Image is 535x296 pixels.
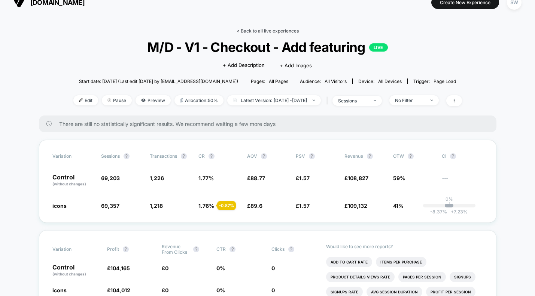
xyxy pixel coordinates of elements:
[271,246,285,252] span: Clicks
[326,257,372,267] li: Add To Cart Rate
[299,175,310,181] span: 1.57
[79,98,83,102] img: edit
[431,99,433,101] img: end
[393,153,434,159] span: OTW
[216,287,225,293] span: 0 %
[107,265,130,271] span: £
[124,153,130,159] button: ?
[413,78,456,84] div: Trigger:
[398,272,446,282] li: Pages Per Session
[52,287,67,293] span: icons
[430,209,447,215] span: -8.37 %
[52,203,67,209] span: icons
[123,246,129,252] button: ?
[376,257,426,267] li: Items Per Purchase
[165,265,168,271] span: 0
[446,196,453,202] p: 0%
[101,203,119,209] span: 69,357
[367,153,373,159] button: ?
[198,203,214,209] span: 1.76 %
[150,203,163,209] span: 1,218
[52,153,94,159] span: Variation
[325,78,347,84] span: All Visitors
[165,287,168,293] span: 0
[92,39,442,55] span: M/D - V1 - Checkout - Add featuring
[296,175,310,181] span: £
[450,272,475,282] li: Signups
[442,176,483,187] span: ---
[338,98,368,104] div: sessions
[180,98,183,102] img: rebalance
[348,175,368,181] span: 108,827
[102,95,132,105] span: Pause
[288,246,294,252] button: ?
[434,78,456,84] span: Page Load
[107,98,111,102] img: end
[344,175,368,181] span: £
[150,175,164,181] span: 1,226
[369,43,388,52] p: LIVE
[110,265,130,271] span: 104,165
[313,99,315,101] img: end
[52,264,100,277] p: Control
[393,203,404,209] span: 41%
[107,246,119,252] span: Profit
[450,153,456,159] button: ?
[309,153,315,159] button: ?
[395,98,425,103] div: No Filter
[101,153,120,159] span: Sessions
[344,203,367,209] span: £
[326,272,395,282] li: Product Details Views Rate
[198,153,205,159] span: CR
[352,78,407,84] span: Device:
[136,95,171,105] span: Preview
[326,244,483,249] p: Would like to see more reports?
[261,153,267,159] button: ?
[217,201,236,210] div: - 0.87 %
[300,78,347,84] div: Audience:
[378,78,402,84] span: all devices
[101,175,120,181] span: 69,203
[296,153,305,159] span: PSV
[299,203,310,209] span: 1.57
[52,182,86,186] span: (without changes)
[348,203,367,209] span: 109,132
[250,203,262,209] span: 89.6
[344,153,363,159] span: Revenue
[209,153,215,159] button: ?
[237,28,299,34] a: < Back to all live experiences
[162,244,189,255] span: Revenue From Clicks
[271,265,275,271] span: 0
[59,121,481,127] span: There are still no statistically significant results. We recommend waiting a few more days
[174,95,224,105] span: Allocation: 50%
[251,78,288,84] div: Pages:
[247,153,257,159] span: AOV
[110,287,130,293] span: 104,012
[447,209,468,215] span: 7.23 %
[229,246,235,252] button: ?
[216,246,226,252] span: CTR
[73,95,98,105] span: Edit
[250,175,265,181] span: 88.77
[216,265,225,271] span: 0 %
[198,175,214,181] span: 1.77 %
[52,174,94,187] p: Control
[52,244,94,255] span: Variation
[280,62,312,68] span: + Add Images
[296,203,310,209] span: £
[79,78,238,84] span: Start date: [DATE] (Last edit [DATE] by [EMAIL_ADDRESS][DOMAIN_NAME])
[451,209,454,215] span: +
[107,287,130,293] span: £
[247,203,262,209] span: £
[150,153,177,159] span: Transactions
[162,287,168,293] span: £
[271,287,275,293] span: 0
[269,78,288,84] span: all pages
[374,100,376,101] img: end
[162,265,168,271] span: £
[223,62,265,69] span: + Add Description
[233,98,237,102] img: calendar
[247,175,265,181] span: £
[227,95,321,105] span: Latest Version: [DATE] - [DATE]
[442,153,483,159] span: CI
